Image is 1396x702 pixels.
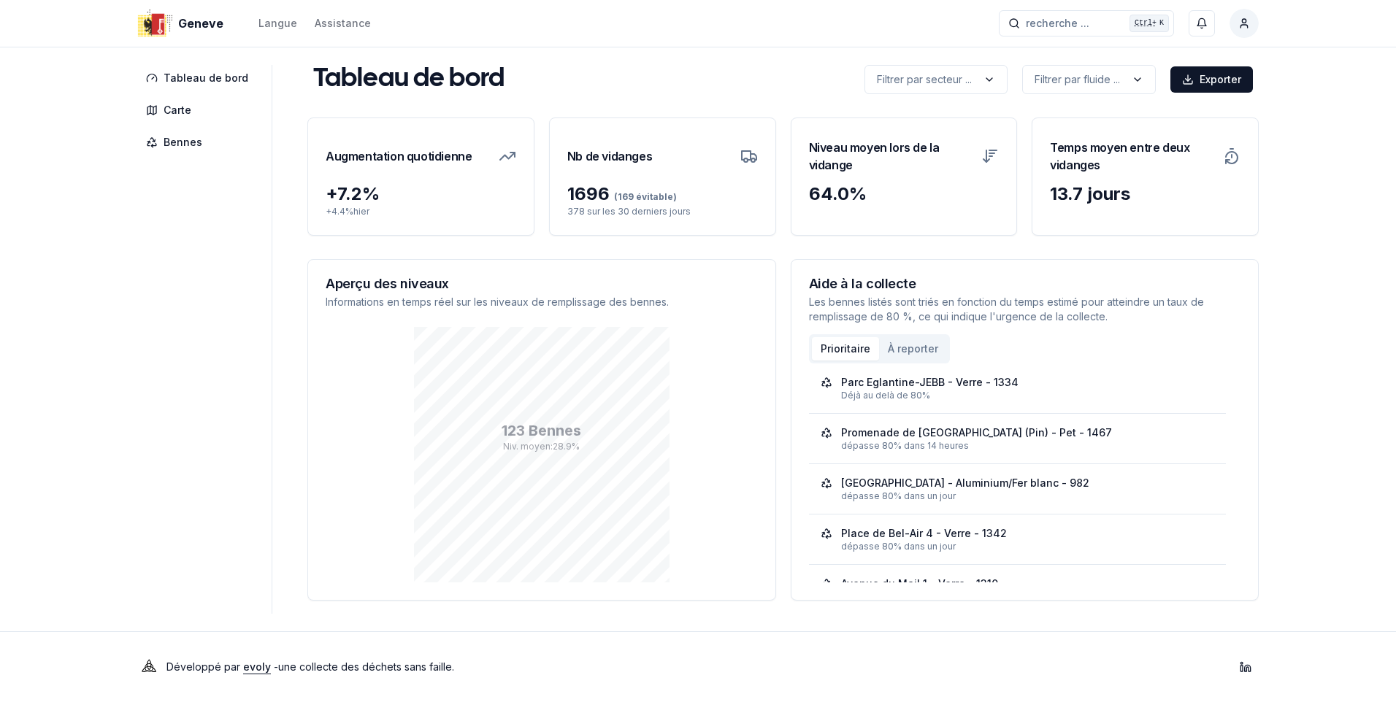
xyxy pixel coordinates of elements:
[326,206,516,217] p: + 4.4 % hier
[258,16,297,31] div: Langue
[164,71,248,85] span: Tableau de bord
[1035,72,1120,87] p: Filtrer par fluide ...
[137,6,172,41] img: Geneve Logo
[864,65,1008,94] button: label
[841,526,1007,541] div: Place de Bel-Air 4 - Verre - 1342
[313,65,505,94] h1: Tableau de bord
[841,541,1215,552] div: dépasse 80% dans un jour
[809,182,1000,206] div: 64.0 %
[164,103,191,117] span: Carte
[178,15,223,32] span: Geneve
[1026,16,1089,31] span: recherche ...
[841,390,1215,401] div: Déjà au delà de 80%
[1022,65,1156,94] button: label
[1050,182,1240,206] div: 13.7 jours
[841,375,1019,390] div: Parc Eglantine-JEBB - Verre - 1334
[326,277,758,290] h3: Aperçu des niveaux
[315,15,371,32] a: Assistance
[821,576,1215,603] a: Avenue du Mail 1 - Verre - 1310
[258,15,297,32] button: Langue
[326,136,472,177] h3: Augmentation quotidienne
[1050,136,1214,177] h3: Temps moyen entre deux vidanges
[137,65,263,91] a: Tableau de bord
[137,129,263,155] a: Bennes
[821,526,1215,552] a: Place de Bel-Air 4 - Verre - 1342dépasse 80% dans un jour
[137,15,229,32] a: Geneve
[610,191,677,202] span: (169 évitable)
[812,337,879,360] button: Prioritaire
[326,182,516,206] div: + 7.2 %
[809,277,1241,290] h3: Aide à la collecte
[841,576,998,591] div: Avenue du Mail 1 - Verre - 1310
[809,295,1241,324] p: Les bennes listés sont triés en fonction du temps estimé pour atteindre un taux de remplissage de...
[567,206,758,217] p: 378 sur les 30 derniers jours
[567,136,652,177] h3: Nb de vidanges
[821,476,1215,502] a: [GEOGRAPHIC_DATA] - Aluminium/Fer blanc - 982dépasse 80% dans un jour
[841,425,1112,440] div: Promenade de [GEOGRAPHIC_DATA] (Pin) - Pet - 1467
[166,657,454,677] p: Développé par - une collecte des déchets sans faille .
[243,660,271,673] a: evoly
[841,476,1089,490] div: [GEOGRAPHIC_DATA] - Aluminium/Fer blanc - 982
[567,182,758,206] div: 1696
[877,72,972,87] p: Filtrer par secteur ...
[999,10,1174,36] button: recherche ...Ctrl+K
[821,375,1215,401] a: Parc Eglantine-JEBB - Verre - 1334Déjà au delà de 80%
[164,135,202,150] span: Bennes
[879,337,947,360] button: À reporter
[841,490,1215,502] div: dépasse 80% dans un jour
[841,440,1215,452] div: dépasse 80% dans 14 heures
[809,136,973,177] h3: Niveau moyen lors de la vidange
[137,655,161,679] img: Evoly Logo
[821,425,1215,452] a: Promenade de [GEOGRAPHIC_DATA] (Pin) - Pet - 1467dépasse 80% dans 14 heures
[1170,66,1253,93] button: Exporter
[137,97,263,123] a: Carte
[326,295,758,309] p: Informations en temps réel sur les niveaux de remplissage des bennes.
